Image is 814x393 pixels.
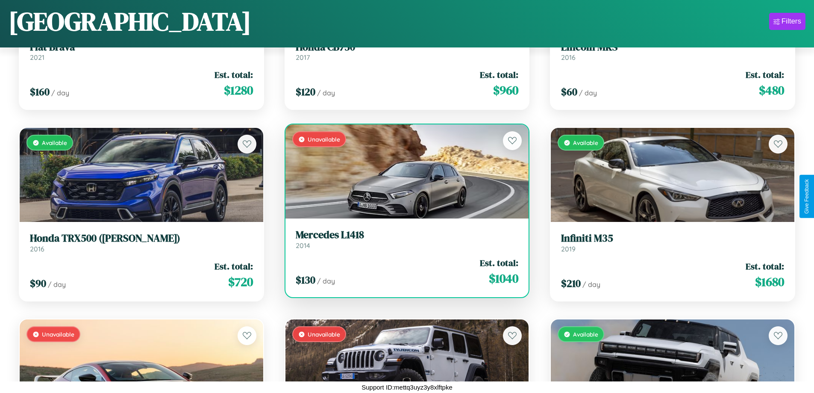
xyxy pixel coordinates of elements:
h1: [GEOGRAPHIC_DATA] [9,4,251,39]
p: Support ID: mettq3uyz3y8xlftpke [361,381,453,393]
span: 2017 [296,53,310,62]
span: 2014 [296,241,310,250]
span: Est. total: [215,68,253,81]
span: 2021 [30,53,44,62]
a: Honda CB7502017 [296,41,519,62]
span: $ 960 [493,82,518,99]
span: Est. total: [480,68,518,81]
span: Est. total: [480,257,518,269]
span: / day [317,89,335,97]
a: Honda TRX500 ([PERSON_NAME])2016 [30,232,253,253]
span: Est. total: [746,68,784,81]
span: / day [582,280,600,289]
span: Unavailable [308,136,340,143]
span: $ 1040 [489,270,518,287]
span: Available [42,139,67,146]
div: Give Feedback [804,179,810,214]
a: Infiniti M352019 [561,232,784,253]
span: / day [579,89,597,97]
span: $ 1280 [224,82,253,99]
span: $ 60 [561,85,577,99]
span: Est. total: [215,260,253,272]
span: Est. total: [746,260,784,272]
h3: Honda TRX500 ([PERSON_NAME]) [30,232,253,245]
h3: Infiniti M35 [561,232,784,245]
span: / day [317,277,335,285]
button: Filters [769,13,805,30]
h3: Mercedes L1418 [296,229,519,241]
a: Mercedes L14182014 [296,229,519,250]
span: Available [573,331,598,338]
a: Lincoln MKS2016 [561,41,784,62]
span: $ 90 [30,276,46,290]
span: $ 120 [296,85,315,99]
span: 2016 [30,245,44,253]
span: 2016 [561,53,576,62]
a: Fiat Brava2021 [30,41,253,62]
div: Filters [782,17,801,26]
span: $ 210 [561,276,581,290]
span: $ 130 [296,273,315,287]
span: / day [48,280,66,289]
span: / day [51,89,69,97]
span: Available [573,139,598,146]
span: Unavailable [42,331,74,338]
span: $ 160 [30,85,50,99]
span: $ 1680 [755,273,784,290]
span: 2019 [561,245,576,253]
span: $ 720 [228,273,253,290]
span: $ 480 [759,82,784,99]
span: Unavailable [308,331,340,338]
